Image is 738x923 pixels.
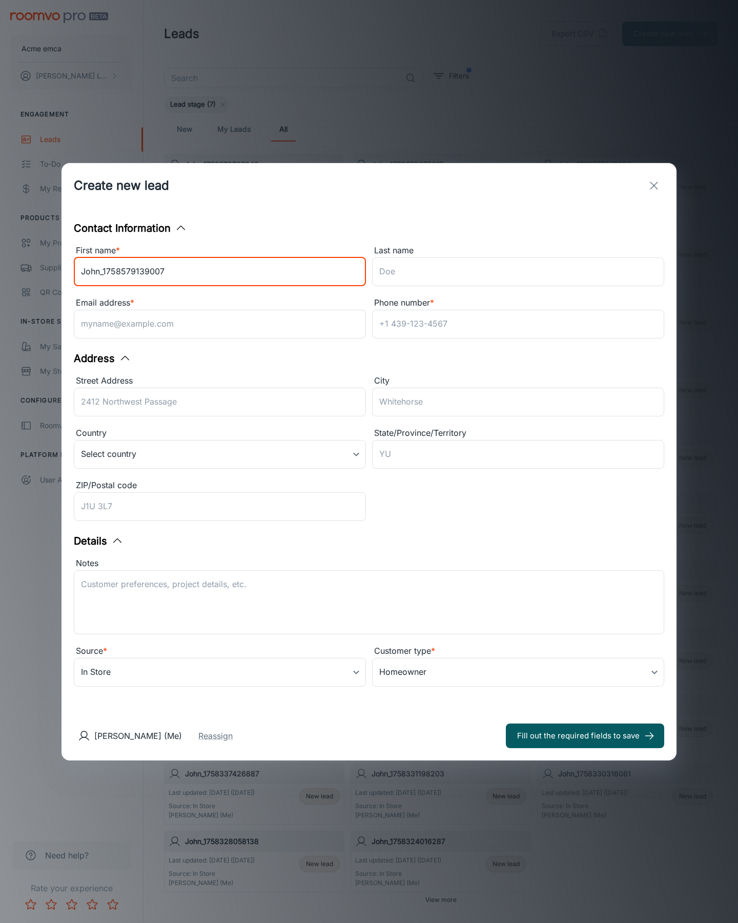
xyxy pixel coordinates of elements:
[372,310,664,338] input: +1 439-123-4567
[372,388,664,416] input: Whitehorse
[506,724,664,748] button: Fill out the required fields to save
[372,244,664,257] div: Last name
[198,730,233,742] button: Reassign
[74,427,366,440] div: Country
[74,374,366,388] div: Street Address
[74,645,366,658] div: Source
[74,220,187,236] button: Contact Information
[74,244,366,257] div: First name
[74,296,366,310] div: Email address
[372,645,664,658] div: Customer type
[74,257,366,286] input: John
[644,175,664,196] button: exit
[74,658,366,687] div: In Store
[94,730,182,742] p: [PERSON_NAME] (Me)
[74,440,366,469] div: Select country
[74,479,366,492] div: ZIP/Postal code
[372,257,664,286] input: Doe
[372,374,664,388] div: City
[74,492,366,521] input: J1U 3L7
[74,351,131,366] button: Address
[372,440,664,469] input: YU
[74,533,124,549] button: Details
[74,176,169,195] h1: Create new lead
[74,388,366,416] input: 2412 Northwest Passage
[372,296,664,310] div: Phone number
[74,557,664,570] div: Notes
[372,658,664,687] div: Homeowner
[372,427,664,440] div: State/Province/Territory
[74,310,366,338] input: myname@example.com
